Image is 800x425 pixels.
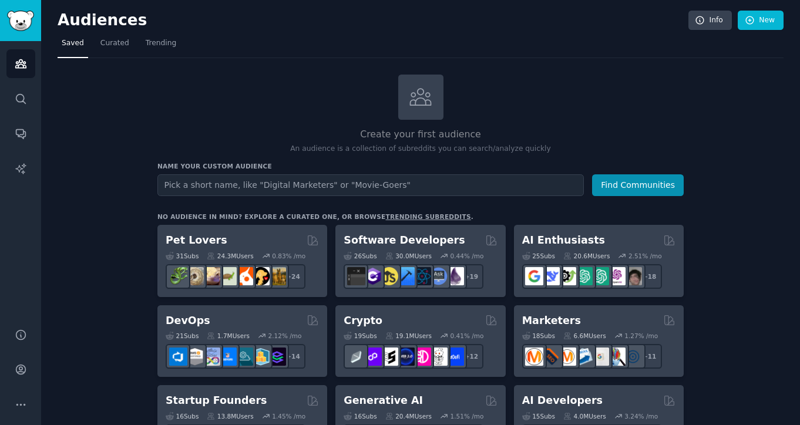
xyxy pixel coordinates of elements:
div: 31 Sub s [166,252,199,260]
div: + 11 [637,344,662,369]
img: 0xPolygon [364,348,382,366]
img: azuredevops [169,348,187,366]
div: 1.51 % /mo [451,412,484,420]
div: 0.41 % /mo [451,332,484,340]
img: AskComputerScience [429,267,448,285]
div: 16 Sub s [166,412,199,420]
img: bigseo [542,348,560,366]
h2: AI Enthusiasts [522,233,605,248]
img: OnlineMarketing [624,348,642,366]
img: AskMarketing [558,348,576,366]
img: defi_ [446,348,464,366]
a: trending subreddits [385,213,470,220]
img: GoogleGeminiAI [525,267,543,285]
img: defiblockchain [413,348,431,366]
div: 0.44 % /mo [451,252,484,260]
div: No audience in mind? Explore a curated one, or browse . [157,212,473,221]
img: cockatiel [235,267,253,285]
img: elixir [446,267,464,285]
img: csharp [364,267,382,285]
div: + 14 [281,344,305,369]
img: herpetology [169,267,187,285]
input: Pick a short name, like "Digital Marketers" or "Movie-Goers" [157,174,584,196]
img: chatgpt_promptDesign [574,267,593,285]
div: 6.6M Users [563,332,606,340]
h2: Marketers [522,313,581,328]
img: Docker_DevOps [202,348,220,366]
button: Find Communities [592,174,684,196]
img: PetAdvice [251,267,270,285]
img: Emailmarketing [574,348,593,366]
img: googleads [591,348,609,366]
img: reactnative [413,267,431,285]
span: Trending [146,38,176,49]
div: 24.3M Users [207,252,253,260]
img: OpenAIDev [607,267,626,285]
div: 18 Sub s [522,332,555,340]
a: Curated [96,34,133,58]
img: AItoolsCatalog [558,267,576,285]
img: ethstaker [380,348,398,366]
div: + 24 [281,264,305,289]
span: Saved [62,38,84,49]
img: DevOpsLinks [219,348,237,366]
div: 4.0M Users [563,412,606,420]
img: iOSProgramming [396,267,415,285]
div: 2.51 % /mo [628,252,662,260]
h2: DevOps [166,313,210,328]
img: dogbreed [268,267,286,285]
h2: AI Developers [522,393,603,408]
h2: Generative AI [344,393,423,408]
div: + 19 [459,264,483,289]
img: content_marketing [525,348,543,366]
div: + 18 [637,264,662,289]
h2: Create your first audience [157,127,684,142]
h2: Startup Founders [166,393,267,408]
img: DeepSeek [542,267,560,285]
img: MarketingResearch [607,348,626,366]
div: 0.83 % /mo [272,252,305,260]
img: software [347,267,365,285]
h2: Pet Lovers [166,233,227,248]
h2: Audiences [58,11,688,30]
div: 3.24 % /mo [624,412,658,420]
h2: Crypto [344,313,382,328]
div: 20.6M Users [563,252,610,260]
img: chatgpt_prompts_ [591,267,609,285]
span: Curated [100,38,129,49]
img: web3 [396,348,415,366]
h3: Name your custom audience [157,162,684,170]
div: 19 Sub s [344,332,377,340]
div: 21 Sub s [166,332,199,340]
img: ArtificalIntelligence [624,267,642,285]
div: 15 Sub s [522,412,555,420]
h2: Software Developers [344,233,465,248]
div: 2.12 % /mo [268,332,302,340]
img: learnjavascript [380,267,398,285]
img: CryptoNews [429,348,448,366]
a: Trending [142,34,180,58]
div: 30.0M Users [385,252,432,260]
img: turtle [219,267,237,285]
div: 19.1M Users [385,332,432,340]
img: aws_cdk [251,348,270,366]
img: PlatformEngineers [268,348,286,366]
div: 20.4M Users [385,412,432,420]
img: AWS_Certified_Experts [186,348,204,366]
div: + 12 [459,344,483,369]
img: platformengineering [235,348,253,366]
img: leopardgeckos [202,267,220,285]
a: New [738,11,784,31]
div: 25 Sub s [522,252,555,260]
img: ethfinance [347,348,365,366]
div: 1.45 % /mo [272,412,305,420]
p: An audience is a collection of subreddits you can search/analyze quickly [157,144,684,154]
div: 1.7M Users [207,332,250,340]
a: Saved [58,34,88,58]
div: 16 Sub s [344,412,377,420]
div: 13.8M Users [207,412,253,420]
div: 26 Sub s [344,252,377,260]
img: ballpython [186,267,204,285]
a: Info [688,11,732,31]
div: 1.27 % /mo [624,332,658,340]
